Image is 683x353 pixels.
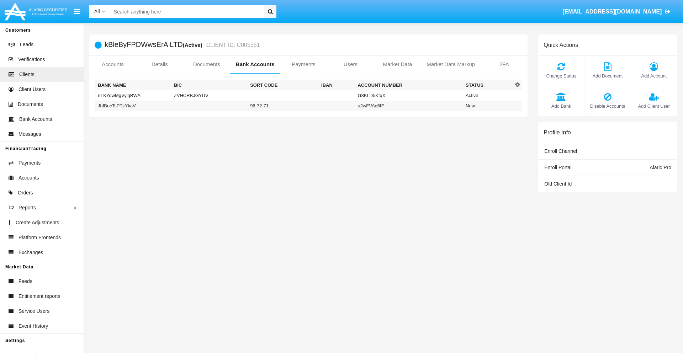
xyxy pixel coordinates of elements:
td: ZVHCRBJGYUV [171,90,247,101]
span: Reports [18,204,36,212]
td: 96-72-71 [247,101,318,111]
h5: kBleByFPDWwsErA LTD [105,41,260,49]
span: Event History [18,322,48,330]
a: Users [327,56,374,73]
span: Enroll Portal [544,165,571,170]
td: JhfBucTsPTzYkaV [95,101,171,111]
a: Accounts [89,56,136,73]
span: Orders [18,189,33,197]
th: Bank Name [95,80,171,91]
div: (Active) [183,41,205,49]
a: Market Data [374,56,421,73]
span: Entitlement reports [18,293,60,300]
span: Add Document [588,73,627,79]
span: Verifications [18,56,45,63]
a: All [89,8,110,15]
span: Alaric Pro [650,165,671,170]
td: Active [463,90,513,101]
a: Bank Accounts [230,56,280,73]
span: Old Client Id [544,181,572,187]
span: Clients [19,71,35,78]
a: Documents [183,56,230,73]
span: Enroll Channel [544,148,577,154]
span: Client Users [18,86,46,93]
span: Bank Accounts [19,116,52,123]
td: u2wFVAq5IF [355,101,463,111]
td: New [463,101,513,111]
th: BIC [171,80,247,91]
span: Feeds [18,278,32,285]
h6: Profile Info [544,129,571,136]
span: Disable Accounts [588,103,627,109]
span: Messages [18,130,41,138]
span: [EMAIL_ADDRESS][DOMAIN_NAME] [562,9,662,15]
th: Status [463,80,513,91]
td: nTKYqwMgVylqBWA [95,90,171,101]
th: Account Number [355,80,463,91]
a: 2FA [481,56,528,73]
span: Exchanges [18,249,43,256]
span: Service Users [18,307,49,315]
a: Payments [280,56,327,73]
span: Add Account [635,73,673,79]
span: Accounts [18,174,39,182]
th: IBAN [318,80,355,91]
span: Documents [18,101,43,108]
span: Add Client User [635,103,673,109]
th: Sort Code [247,80,318,91]
span: Platform Frontends [18,234,61,241]
span: Add Bank [542,103,581,109]
a: Market Data Markup [421,56,481,73]
img: Logo image [4,1,68,22]
input: Search [110,5,262,18]
td: G8KLD5KtqX [355,90,463,101]
a: Details [136,56,183,73]
h6: Quick Actions [544,42,578,48]
span: Create Adjustments [16,219,59,226]
small: CLIENT ID: C005551 [205,42,260,48]
span: Change Status [542,73,581,79]
span: All [94,9,100,14]
span: Payments [18,159,41,167]
a: [EMAIL_ADDRESS][DOMAIN_NAME] [559,2,674,22]
span: Leads [20,41,33,48]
